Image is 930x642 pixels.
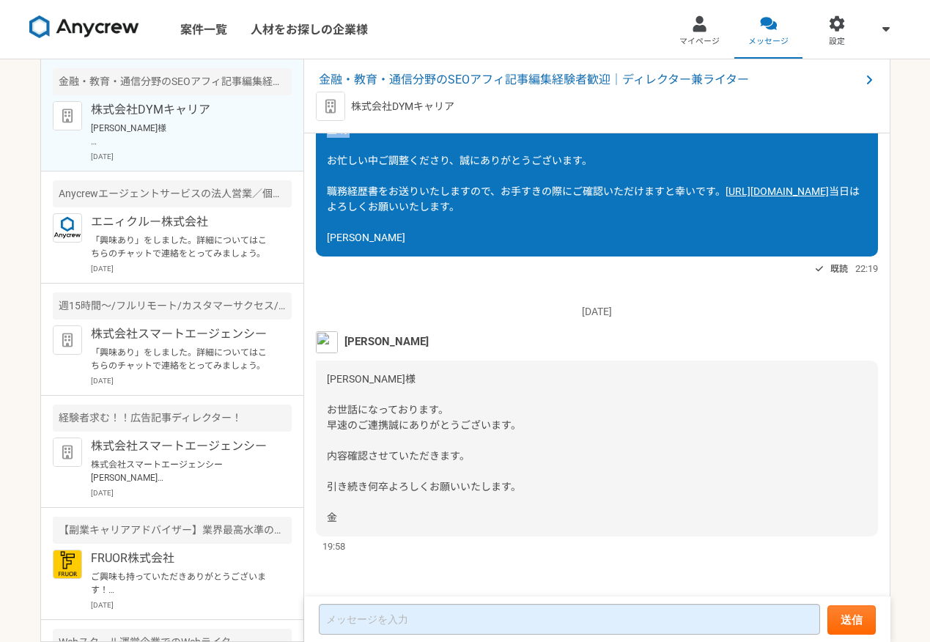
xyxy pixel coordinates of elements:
div: Anycrewエージェントサービスの法人営業／個人アドバイザー（RA・CA） [53,180,292,207]
p: FRUOR株式会社 [91,550,272,567]
span: マイページ [679,36,720,48]
span: 設定 [829,36,845,48]
p: [DATE] [91,599,292,610]
span: [PERSON_NAME] [344,333,429,350]
p: 株式会社スマートエージェンシー [91,325,272,343]
img: default_org_logo-42cde973f59100197ec2c8e796e4974ac8490bb5b08a0eb061ff975e4574aa76.png [53,101,82,130]
p: [DATE] [91,487,292,498]
p: 「興味あり」をしました。詳細についてはこちらのチャットで連絡をとってみましょう。 [91,346,272,372]
button: 送信 [827,605,876,635]
span: メッセージ [748,36,789,48]
img: 8DqYSo04kwAAAAASUVORK5CYII= [29,15,139,39]
p: [DATE] [91,263,292,274]
div: 週15時間〜/フルリモート/カスタマーサクセス/AIツール導入支援担当! [53,292,292,320]
p: ご興味も持っていただきありがとうございます！ FRUOR株式会社の[PERSON_NAME]です。 ぜひ一度オンラインにて詳細のご説明がでできればと思っております。 〜〜〜〜〜〜〜〜〜〜〜〜〜〜... [91,570,272,597]
p: 株式会社DYMキャリア [91,101,272,119]
span: 金融・教育・通信分野のSEOアフィ記事編集経験者歓迎｜ディレクター兼ライター [319,71,860,89]
p: [DATE] [91,375,292,386]
p: 株式会社スマートエージェンシー [PERSON_NAME] ご連絡いただきありがとうございます。 大変魅力的な案件でございますが、現在の他業務との兼ね合いにより、週32〜40時間の稼働時間を確保... [91,458,272,484]
img: default_org_logo-42cde973f59100197ec2c8e796e4974ac8490bb5b08a0eb061ff975e4574aa76.png [316,92,345,121]
div: 経験者求む！！広告記事ディレクター！ [53,405,292,432]
p: [DATE] [316,304,878,320]
p: エニィクルー株式会社 [91,213,272,231]
p: 株式会社DYMキャリア [351,99,454,114]
p: [DATE] [91,151,292,162]
div: 金融・教育・通信分野のSEOアフィ記事編集経験者歓迎｜ディレクター兼ライター [53,68,292,95]
span: 当日はよろしくお願いいたします。 [PERSON_NAME] [327,185,860,243]
img: default_org_logo-42cde973f59100197ec2c8e796e4974ac8490bb5b08a0eb061ff975e4574aa76.png [53,438,82,467]
img: FRUOR%E3%83%AD%E3%82%B3%E3%82%99.png [53,550,82,579]
span: 22:19 [855,262,878,276]
img: unnamed.png [316,331,338,353]
span: 既読 [830,260,848,278]
p: 株式会社スマートエージェンシー [91,438,272,455]
span: 19:58 [322,539,345,553]
p: 「興味あり」をしました。詳細についてはこちらのチャットで連絡をとってみましょう。 [91,234,272,260]
span: 株式会社DYMキャリア 金 様 お忙しい中ご調整くださり、誠にありがとうございます。 職務経歴書をお送りいたしますので、お手すきの際にご確認いただけますと幸いです。 [327,108,726,197]
img: logo_text_blue_01.png [53,213,82,243]
p: [PERSON_NAME]様 お世話になっております。 早速のご連携誠にありがとうございます。 内容確認させていただきます。 引き続き何卒よろしくお願いいたします。 金 [91,122,272,148]
img: default_org_logo-42cde973f59100197ec2c8e796e4974ac8490bb5b08a0eb061ff975e4574aa76.png [53,325,82,355]
a: [URL][DOMAIN_NAME] [726,185,829,197]
div: 【副業キャリアアドバイザー】業界最高水準の報酬率で還元します！ [53,517,292,544]
span: [PERSON_NAME]様 お世話になっております。 早速のご連携誠にありがとうございます。 内容確認させていただきます。 引き続き何卒よろしくお願いいたします。 金 [327,373,521,523]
